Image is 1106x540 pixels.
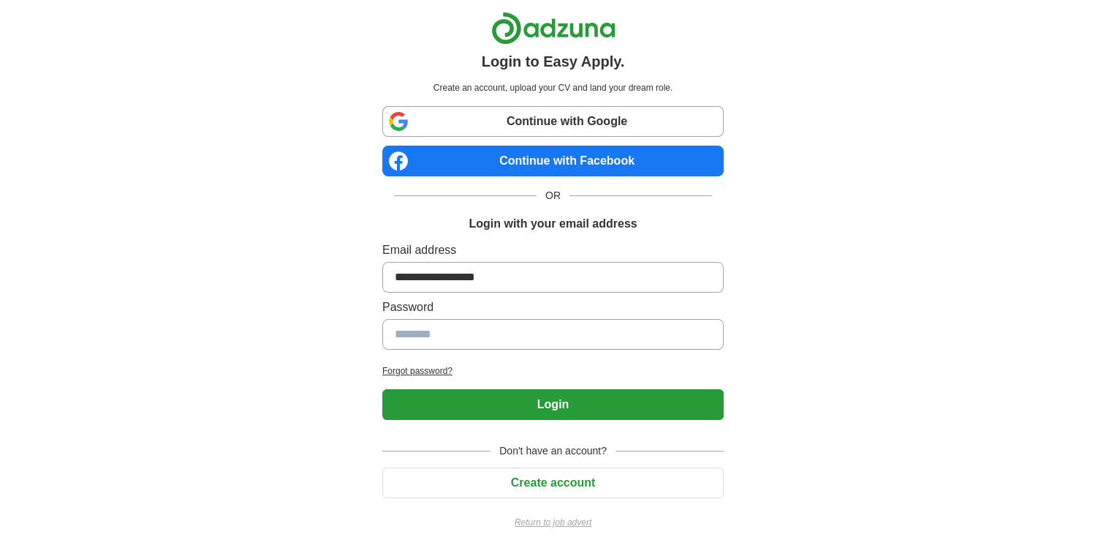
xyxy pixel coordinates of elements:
a: Create account [382,476,724,489]
h1: Login to Easy Apply. [482,50,625,72]
span: Don't have an account? [490,443,616,459]
span: OR [537,188,569,203]
label: Email address [382,241,724,259]
a: Continue with Facebook [382,146,724,176]
a: Continue with Google [382,106,724,137]
img: Adzuna logo [491,12,616,45]
h1: Login with your email address [469,215,637,233]
a: Return to job advert [382,516,724,529]
button: Login [382,389,724,420]
p: Create an account, upload your CV and land your dream role. [385,81,721,94]
button: Create account [382,468,724,498]
a: Forgot password? [382,364,724,378]
label: Password [382,299,724,316]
